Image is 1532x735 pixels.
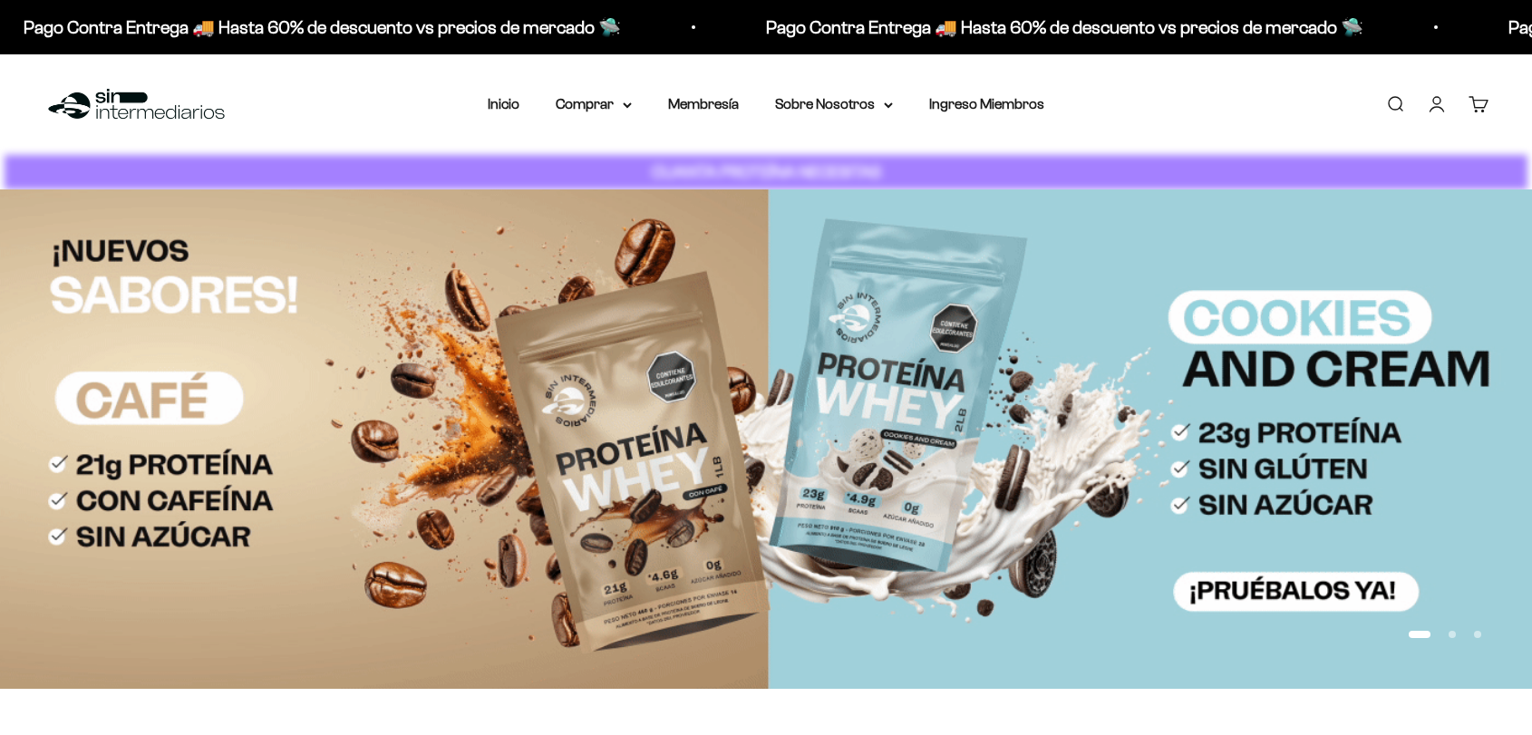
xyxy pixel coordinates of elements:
p: Pago Contra Entrega 🚚 Hasta 60% de descuento vs precios de mercado 🛸 [23,13,620,42]
summary: Comprar [556,92,632,116]
strong: CUANTA PROTEÍNA NECESITAS [652,162,881,181]
p: Pago Contra Entrega 🚚 Hasta 60% de descuento vs precios de mercado 🛸 [765,13,1362,42]
a: Ingreso Miembros [929,96,1044,111]
summary: Sobre Nosotros [775,92,893,116]
a: Membresía [668,96,739,111]
a: Inicio [488,96,519,111]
